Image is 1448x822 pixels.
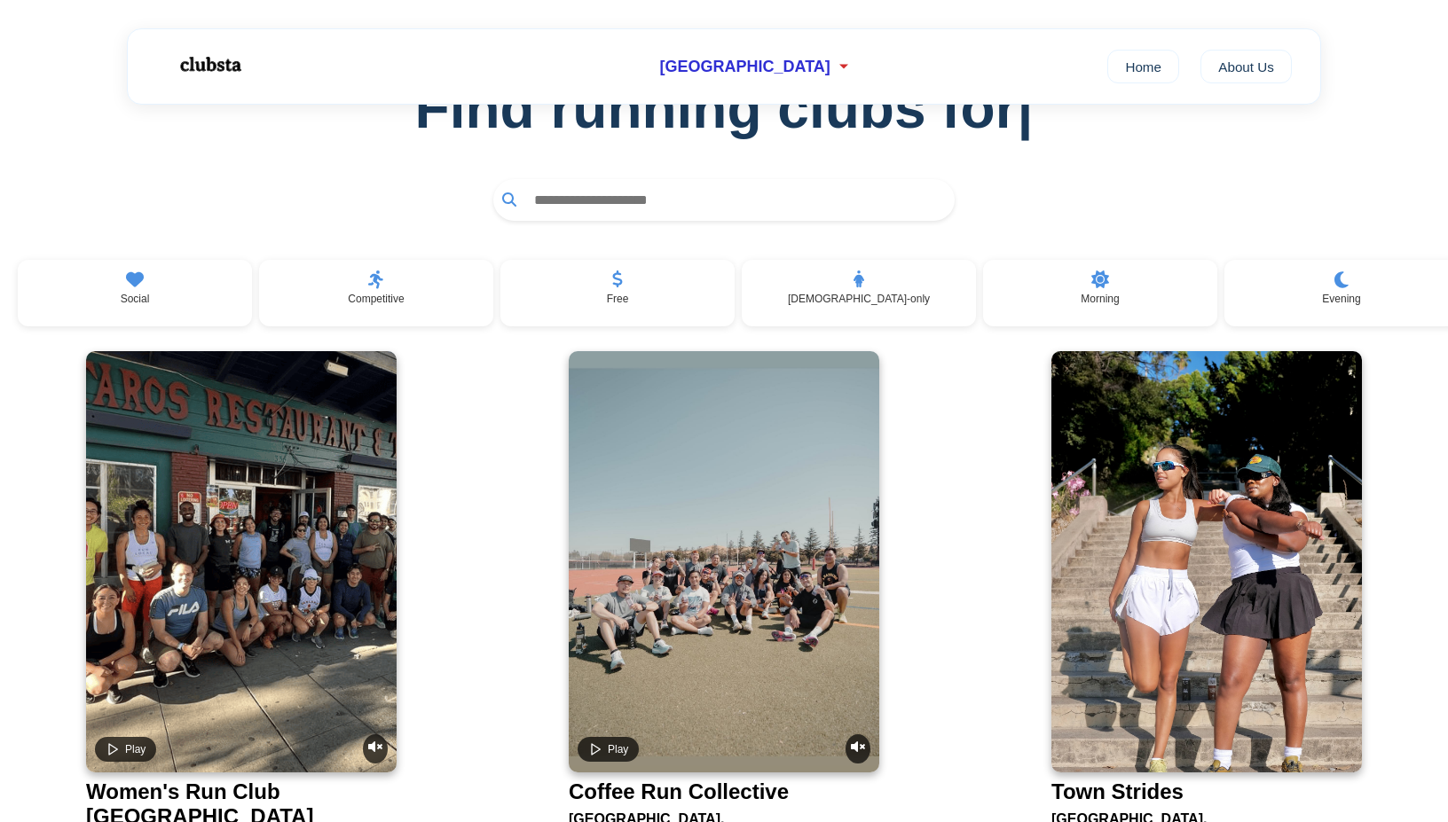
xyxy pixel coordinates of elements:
a: Home [1107,50,1179,83]
p: Free [607,293,629,305]
div: Town Strides [1051,779,1184,804]
img: Logo [156,43,263,87]
p: Evening [1322,293,1360,305]
span: Play [125,743,146,755]
p: [DEMOGRAPHIC_DATA]-only [788,293,930,305]
button: Unmute video [363,734,388,763]
span: Play [608,743,628,755]
img: Town Strides [1051,351,1362,772]
span: | [1018,76,1034,140]
button: Unmute video [846,734,870,763]
a: About Us [1200,50,1292,83]
span: [GEOGRAPHIC_DATA] [659,58,830,76]
button: Play video [95,737,156,762]
button: Play video [578,737,639,762]
p: Morning [1081,293,1119,305]
p: Competitive [348,293,404,305]
div: Coffee Run Collective [569,779,789,804]
p: Social [121,293,150,305]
